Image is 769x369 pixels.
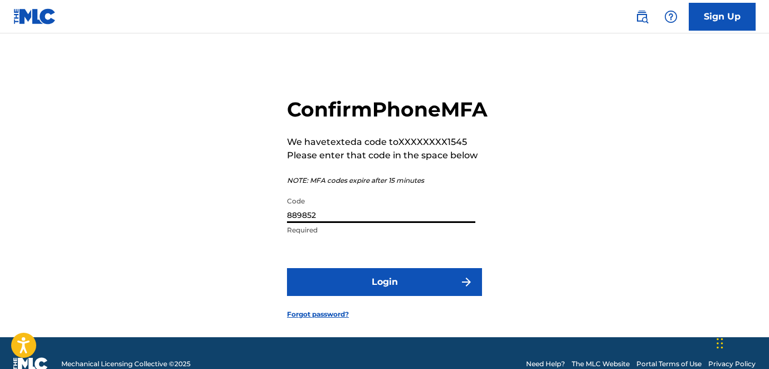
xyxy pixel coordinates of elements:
[13,8,56,25] img: MLC Logo
[287,176,488,186] p: NOTE: MFA codes expire after 15 minutes
[526,359,565,369] a: Need Help?
[660,6,682,28] div: Help
[717,327,723,360] div: Drag
[713,315,769,369] iframe: Chat Widget
[689,3,756,31] a: Sign Up
[572,359,630,369] a: The MLC Website
[287,309,349,319] a: Forgot password?
[287,268,482,296] button: Login
[287,225,475,235] p: Required
[631,6,653,28] a: Public Search
[287,149,488,162] p: Please enter that code in the space below
[708,359,756,369] a: Privacy Policy
[636,359,702,369] a: Portal Terms of Use
[664,10,678,23] img: help
[635,10,649,23] img: search
[460,275,473,289] img: f7272a7cc735f4ea7f67.svg
[287,135,488,149] p: We have texted a code to XXXXXXXX1545
[287,97,488,122] h2: Confirm Phone MFA
[61,359,191,369] span: Mechanical Licensing Collective © 2025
